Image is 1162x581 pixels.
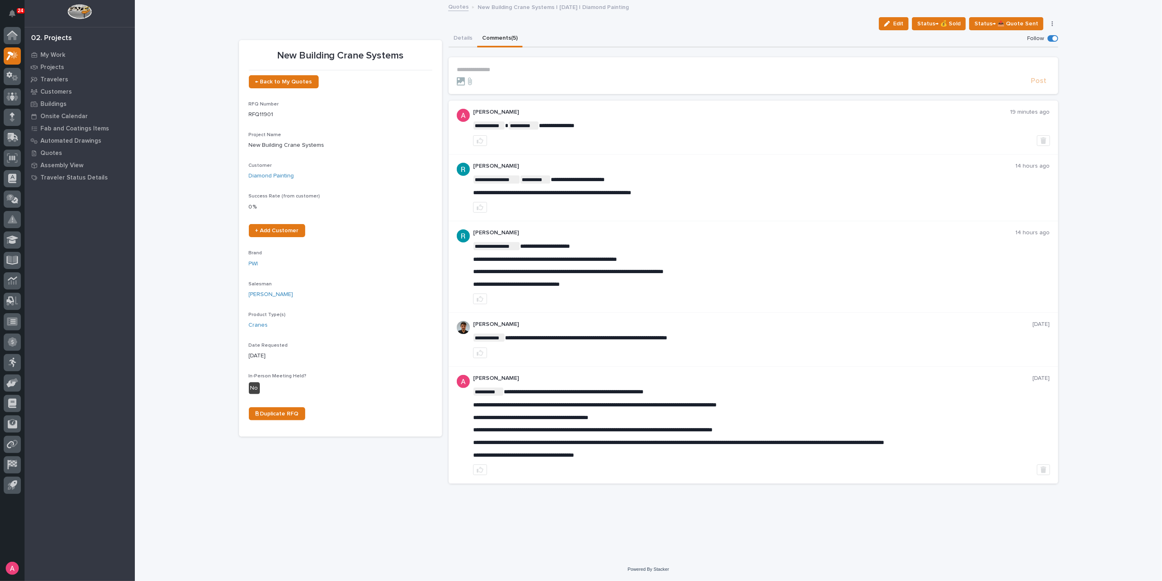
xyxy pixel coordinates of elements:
[40,162,83,169] p: Assembly View
[473,375,1033,382] p: [PERSON_NAME]
[40,174,108,182] p: Traveler Status Details
[473,163,1016,170] p: [PERSON_NAME]
[40,76,68,83] p: Travelers
[1037,135,1050,146] button: Delete post
[249,352,432,360] p: [DATE]
[40,101,67,108] p: Buildings
[249,260,258,268] a: PWI
[457,321,470,334] img: AOh14Gjx62Rlbesu-yIIyH4c_jqdfkUZL5_Os84z4H1p=s96-c
[893,20,903,27] span: Edit
[1037,464,1050,475] button: Delete post
[249,163,272,168] span: Customer
[473,202,487,213] button: like this post
[457,163,470,176] img: ACg8ocLIQ8uTLu8xwXPI_zF_j4cWilWA_If5Zu0E3tOGGkFk=s96-c
[628,567,669,572] a: Powered By Stacker
[25,73,135,85] a: Travelers
[249,282,272,287] span: Salesman
[40,137,101,145] p: Automated Drawings
[1016,163,1050,170] p: 14 hours ago
[912,17,966,30] button: Status→ 💰 Sold
[473,135,487,146] button: like this post
[473,321,1033,328] p: [PERSON_NAME]
[31,34,72,43] div: 02. Projects
[18,8,23,13] p: 24
[25,122,135,135] a: Fab and Coatings Items
[457,375,470,388] img: ACg8ocKcMZQ4tabbC1K-lsv7XHeQNnaFu4gsgPufzKnNmz0_a9aUSA=s96-c
[249,203,432,211] p: 0 %
[249,312,286,317] span: Product Type(s)
[249,251,262,256] span: Brand
[473,294,487,304] button: like this post
[473,109,1010,116] p: [PERSON_NAME]
[67,4,92,19] img: Workspace Logo
[25,85,135,98] a: Customers
[1033,375,1050,382] p: [DATE]
[40,52,65,59] p: My Work
[457,229,470,242] img: ACg8ocLIQ8uTLu8xwXPI_zF_j4cWilWA_If5Zu0E3tOGGkFk=s96-c
[25,147,135,159] a: Quotes
[449,30,477,47] button: Details
[25,171,135,184] a: Traveler Status Details
[473,348,487,358] button: like this post
[255,228,299,233] span: + Add Customer
[249,290,293,299] a: [PERSON_NAME]
[249,102,279,107] span: RFQ Number
[249,132,282,137] span: Project Name
[1033,321,1050,328] p: [DATE]
[448,2,469,11] a: Quotes
[249,141,432,150] p: New Building Crane Systems
[4,5,21,22] button: Notifications
[40,150,62,157] p: Quotes
[249,407,305,420] a: ⎘ Duplicate RFQ
[1028,35,1044,42] p: Follow
[969,17,1044,30] button: Status→ 📤 Quote Sent
[974,19,1038,29] span: Status→ 📤 Quote Sent
[40,113,88,120] p: Onsite Calendar
[249,194,320,199] span: Success Rate (from customer)
[473,229,1016,236] p: [PERSON_NAME]
[917,19,961,29] span: Status→ 💰 Sold
[25,135,135,147] a: Automated Drawings
[40,64,64,71] p: Projects
[249,50,432,62] p: New Building Crane Systems
[255,411,299,417] span: ⎘ Duplicate RFQ
[477,30,523,47] button: Comments (5)
[1016,229,1050,236] p: 14 hours ago
[1031,76,1047,86] span: Post
[249,75,319,88] a: ← Back to My Quotes
[4,560,21,577] button: users-avatar
[249,382,260,394] div: No
[249,374,307,379] span: In-Person Meeting Held?
[25,49,135,61] a: My Work
[40,88,72,96] p: Customers
[249,110,432,119] p: RFQ11901
[879,17,909,30] button: Edit
[40,125,109,132] p: Fab and Coatings Items
[25,61,135,73] a: Projects
[25,98,135,110] a: Buildings
[255,79,312,85] span: ← Back to My Quotes
[249,172,294,180] a: Diamond Painting
[1028,76,1050,86] button: Post
[1010,109,1050,116] p: 19 minutes ago
[249,321,268,330] a: Cranes
[478,2,629,11] p: New Building Crane Systems | [DATE] | Diamond Painting
[249,224,305,237] a: + Add Customer
[25,110,135,122] a: Onsite Calendar
[25,159,135,171] a: Assembly View
[457,109,470,122] img: ACg8ocKcMZQ4tabbC1K-lsv7XHeQNnaFu4gsgPufzKnNmz0_a9aUSA=s96-c
[249,343,288,348] span: Date Requested
[473,464,487,475] button: like this post
[10,10,21,23] div: Notifications24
